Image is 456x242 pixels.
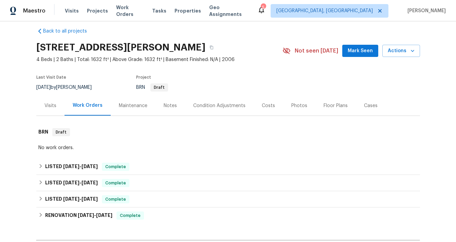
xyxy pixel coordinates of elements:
span: Project [136,75,151,79]
span: Complete [103,180,129,186]
div: BRN Draft [36,121,420,143]
span: Not seen [DATE] [295,47,338,54]
button: Actions [382,45,420,57]
span: [DATE] [63,164,79,169]
span: [DATE] [96,213,112,218]
div: RENOVATION [DATE]-[DATE]Complete [36,207,420,224]
span: Work Orders [116,4,144,18]
div: No work orders. [38,144,418,151]
span: Last Visit Date [36,75,66,79]
h6: RENOVATION [45,211,112,220]
div: by [PERSON_NAME] [36,83,100,92]
div: Photos [291,102,307,109]
span: Draft [53,129,69,136]
span: Actions [388,47,415,55]
div: Floor Plans [324,102,348,109]
span: Tasks [152,8,166,13]
h2: [STREET_ADDRESS][PERSON_NAME] [36,44,205,51]
span: - [63,197,98,201]
span: [DATE] [78,213,94,218]
span: Maestro [23,7,45,14]
h6: LISTED [45,163,98,171]
a: Back to all projects [36,28,102,35]
div: 5 [261,4,266,11]
div: Visits [44,102,56,109]
div: LISTED [DATE]-[DATE]Complete [36,191,420,207]
span: [DATE] [81,197,98,201]
button: Copy Address [205,41,218,54]
span: Geo Assignments [209,4,249,18]
span: Properties [175,7,201,14]
span: - [63,164,98,169]
span: - [78,213,112,218]
span: Mark Seen [348,47,373,55]
h6: LISTED [45,179,98,187]
div: LISTED [DATE]-[DATE]Complete [36,175,420,191]
div: Costs [262,102,275,109]
span: [DATE] [63,197,79,201]
span: Draft [151,85,167,89]
h6: BRN [38,128,48,136]
div: Maintenance [119,102,147,109]
span: 4 Beds | 2 Baths | Total: 1632 ft² | Above Grade: 1632 ft² | Basement Finished: N/A | 2006 [36,56,282,63]
div: Cases [364,102,378,109]
h6: LISTED [45,195,98,203]
span: Visits [65,7,79,14]
span: Complete [103,196,129,203]
div: Condition Adjustments [193,102,245,109]
span: Projects [87,7,108,14]
span: [DATE] [81,180,98,185]
div: Work Orders [73,102,103,109]
div: Notes [164,102,177,109]
span: Complete [117,212,143,219]
span: [DATE] [36,85,51,90]
span: - [63,180,98,185]
button: Mark Seen [342,45,378,57]
span: Complete [103,163,129,170]
span: [DATE] [63,180,79,185]
span: [PERSON_NAME] [405,7,446,14]
div: LISTED [DATE]-[DATE]Complete [36,159,420,175]
span: BRN [136,85,168,90]
span: [DATE] [81,164,98,169]
span: [GEOGRAPHIC_DATA], [GEOGRAPHIC_DATA] [276,7,373,14]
